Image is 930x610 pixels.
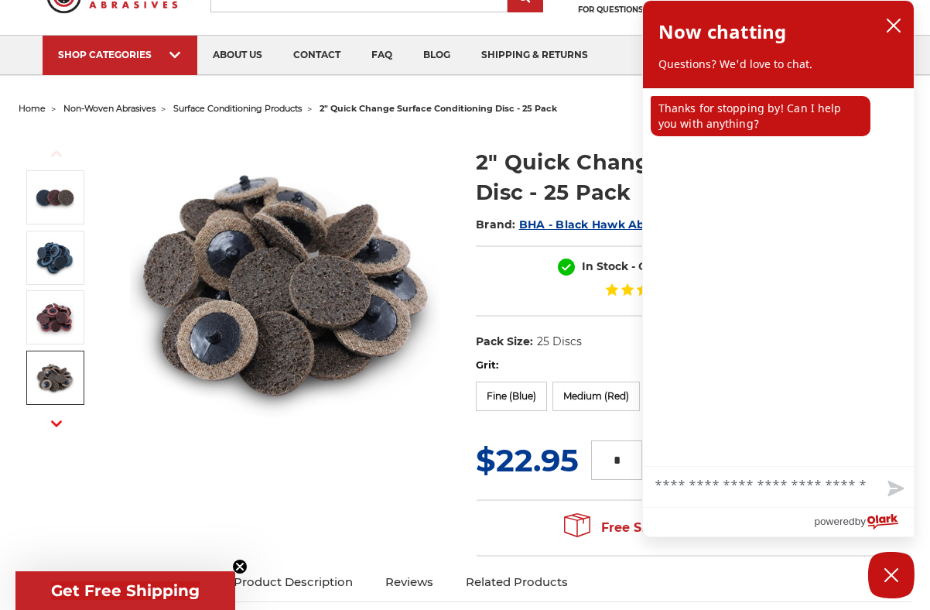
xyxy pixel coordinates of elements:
p: FOR QUESTIONS OR INQUIRIES [567,5,712,15]
div: chat [643,88,914,466]
dt: Pack Size: [476,334,533,350]
label: Grit: [476,358,911,373]
span: Get Free Shipping [51,581,200,600]
button: Previous [38,137,75,170]
div: SHOP CATEGORIES [58,49,182,60]
img: Black Hawk Abrasives 2 inch quick change disc for surface preparation on metals [130,131,439,440]
h1: 2" Quick Change Surface Conditioning Disc - 25 Pack [476,147,911,207]
img: Black Hawk Abrasives' tan surface conditioning disc, 2-inch quick change, 60-80 grit coarse texture. [36,358,74,397]
dd: 25 Discs [537,334,582,350]
span: Brand: [476,218,516,231]
span: - Over [631,259,665,273]
a: shipping & returns [466,36,603,75]
button: close chatbox [881,14,906,37]
button: Close teaser [232,559,248,574]
span: Free Shipping on orders over $149 [564,512,822,543]
button: Send message [875,471,914,507]
a: faq [356,36,408,75]
a: blog [408,36,466,75]
span: In Stock [582,259,628,273]
a: BHA - Black Hawk Abrasives [519,218,685,231]
span: by [855,512,866,531]
img: Black Hawk Abrasives' blue surface conditioning disc, 2-inch quick change, 280-360 grit fine texture [36,238,74,277]
button: Next [38,407,75,440]
img: Black Hawk Abrasives' red surface conditioning disc, 2-inch quick change, 100-150 grit medium tex... [36,298,74,337]
a: Related Products [450,565,584,599]
a: home [19,103,46,114]
img: Black Hawk Abrasives 2 inch quick change disc for surface preparation on metals [36,178,74,217]
p: Thanks for stopping by! Can I help you with anything? [651,96,870,136]
span: powered [814,512,854,531]
a: contact [278,36,356,75]
a: Frequently Bought Together [19,565,217,599]
span: 2" quick change surface conditioning disc - 25 pack [320,103,557,114]
span: $22.95 [476,441,579,479]
a: surface conditioning products [173,103,302,114]
div: Get Free ShippingClose teaser [15,571,235,610]
a: non-woven abrasives [63,103,156,114]
a: Product Description [217,565,369,599]
a: Powered by Olark [814,508,914,536]
a: about us [197,36,278,75]
button: Close Chatbox [868,552,915,598]
p: Questions? We'd love to chat. [658,57,898,72]
h2: Now chatting [658,16,786,47]
a: Reviews [369,565,450,599]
